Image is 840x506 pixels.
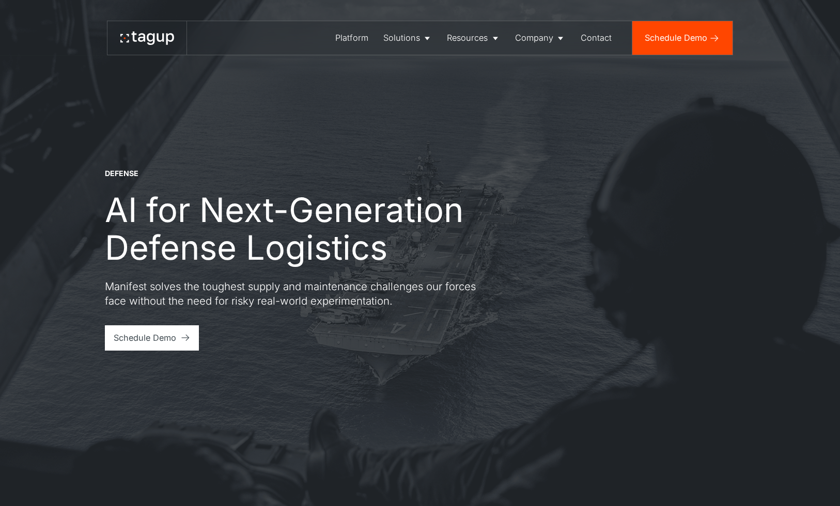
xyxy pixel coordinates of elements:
div: DEFENSE [105,168,138,179]
div: Solutions [383,31,420,44]
a: Resources [440,21,508,55]
a: Contact [573,21,619,55]
div: Schedule Demo [645,31,707,44]
a: Platform [328,21,376,55]
a: Schedule Demo [632,21,733,55]
div: Schedule Demo [114,331,176,344]
div: Contact [581,31,612,44]
h1: AI for Next-Generation Defense Logistics [105,191,539,266]
div: Platform [335,31,368,44]
a: Solutions [376,21,440,55]
div: Resources [447,31,488,44]
a: Schedule Demo [105,325,199,351]
div: Company [515,31,553,44]
a: Company [508,21,573,55]
p: Manifest solves the toughest supply and maintenance challenges our forces face without the need f... [105,279,477,309]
